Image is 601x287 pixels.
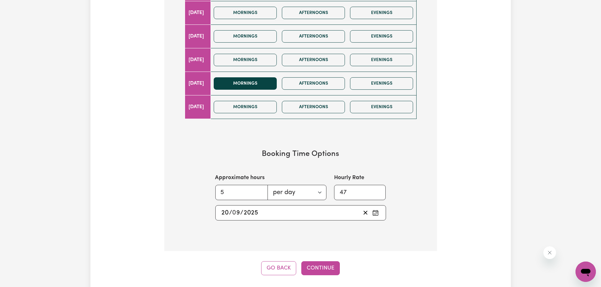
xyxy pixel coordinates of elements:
iframe: Button to launch messaging window [576,262,596,282]
button: Mornings [214,7,277,19]
button: Evenings [350,30,413,43]
iframe: Close message [543,246,556,259]
input: e.g. 2.5 [215,185,268,200]
button: Pick an approximate start date [370,208,381,218]
td: [DATE] [185,95,211,119]
button: Mornings [214,54,277,66]
span: / [240,209,244,216]
button: Mornings [214,77,277,90]
button: Afternoons [282,101,345,113]
button: Go Back [261,261,296,275]
button: Afternoons [282,54,345,66]
td: [DATE] [185,24,211,48]
input: -- [221,208,229,218]
button: Mornings [214,101,277,113]
label: Hourly Rate [334,174,364,182]
button: Clear start date [361,208,370,218]
button: Evenings [350,7,413,19]
input: -- [233,208,240,218]
button: Mornings [214,30,277,43]
span: / [229,209,233,216]
label: Approximate hours [215,174,265,182]
span: 0 [233,210,236,216]
button: Continue [301,261,340,275]
button: Afternoons [282,30,345,43]
td: [DATE] [185,72,211,95]
input: e.g. 55 [334,185,386,200]
h3: Booking Time Options [185,150,417,159]
button: Afternoons [282,77,345,90]
button: Evenings [350,54,413,66]
td: [DATE] [185,1,211,24]
button: Evenings [350,101,413,113]
input: ---- [244,208,259,218]
button: Afternoons [282,7,345,19]
button: Evenings [350,77,413,90]
td: [DATE] [185,48,211,72]
span: Need any help? [4,4,39,10]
